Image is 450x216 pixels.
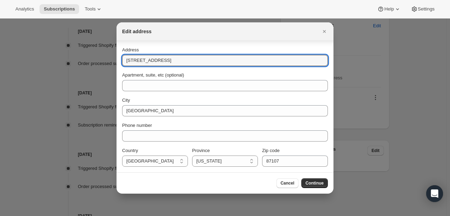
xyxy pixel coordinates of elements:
button: Close [319,27,329,36]
span: Settings [418,6,435,12]
button: Cancel [276,178,298,188]
span: Cancel [281,180,294,186]
span: Help [384,6,394,12]
span: Apartment, suite, etc (optional) [122,72,184,78]
button: Continue [301,178,328,188]
span: Address [122,47,139,52]
button: Help [373,4,405,14]
span: City [122,98,130,103]
button: Analytics [11,4,38,14]
span: Country [122,148,138,153]
span: Tools [85,6,96,12]
button: Settings [407,4,439,14]
h2: Edit address [122,28,152,35]
span: Province [192,148,210,153]
button: Subscriptions [40,4,79,14]
span: Zip code [262,148,280,153]
div: Open Intercom Messenger [426,185,443,202]
span: Phone number [122,123,152,128]
span: Subscriptions [44,6,75,12]
span: Continue [305,180,324,186]
span: Analytics [15,6,34,12]
button: Tools [80,4,107,14]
